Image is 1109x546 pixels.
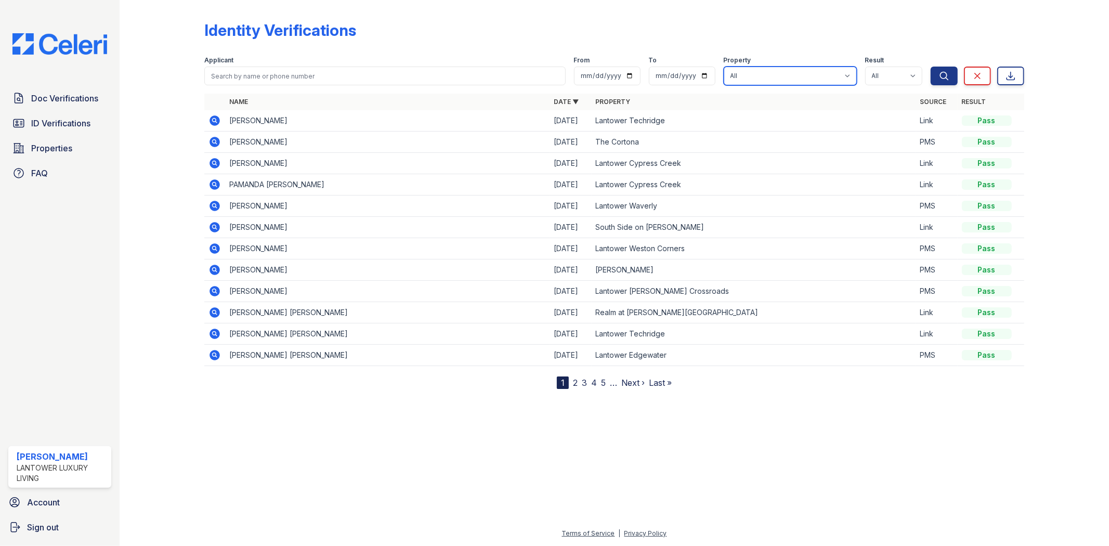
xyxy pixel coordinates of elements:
td: Lantower Techridge [592,323,916,345]
a: Result [962,98,986,106]
td: [PERSON_NAME] [225,153,550,174]
a: Privacy Policy [624,529,667,537]
td: PMS [916,196,958,217]
td: PMS [916,345,958,366]
td: [DATE] [550,281,592,302]
td: [PERSON_NAME] [PERSON_NAME] [225,345,550,366]
div: Lantower Luxury Living [17,463,107,484]
td: Lantower Techridge [592,110,916,132]
a: FAQ [8,163,111,184]
a: Date ▼ [554,98,579,106]
a: Terms of Service [562,529,615,537]
td: PMS [916,281,958,302]
div: Pass [962,265,1012,275]
td: [PERSON_NAME] [225,238,550,259]
a: ID Verifications [8,113,111,134]
span: Doc Verifications [31,92,98,105]
input: Search by name or phone number [204,67,565,85]
td: [DATE] [550,345,592,366]
td: Lantower Weston Corners [592,238,916,259]
label: Property [724,56,751,64]
a: Account [4,492,115,513]
td: [PERSON_NAME] [PERSON_NAME] [225,323,550,345]
td: Link [916,302,958,323]
span: FAQ [31,167,48,179]
div: Pass [962,158,1012,168]
span: Properties [31,142,72,154]
div: Pass [962,137,1012,147]
td: [DATE] [550,110,592,132]
td: The Cortona [592,132,916,153]
td: Link [916,153,958,174]
div: 1 [557,376,569,389]
label: Applicant [204,56,233,64]
img: CE_Logo_Blue-a8612792a0a2168367f1c8372b55b34899dd931a85d93a1a3d3e32e68fde9ad4.png [4,33,115,55]
td: [DATE] [550,174,592,196]
td: [PERSON_NAME] [225,281,550,302]
a: 4 [591,378,597,388]
td: [DATE] [550,153,592,174]
span: ID Verifications [31,117,90,129]
div: [PERSON_NAME] [17,450,107,463]
td: Realm at [PERSON_NAME][GEOGRAPHIC_DATA] [592,302,916,323]
div: Pass [962,307,1012,318]
td: [DATE] [550,132,592,153]
td: [PERSON_NAME] [592,259,916,281]
div: Pass [962,179,1012,190]
div: Pass [962,115,1012,126]
div: Pass [962,350,1012,360]
td: [DATE] [550,302,592,323]
a: Sign out [4,517,115,538]
a: Next › [621,378,645,388]
td: PMS [916,259,958,281]
div: Pass [962,201,1012,211]
a: 2 [573,378,578,388]
a: Last » [649,378,672,388]
a: Properties [8,138,111,159]
td: [DATE] [550,259,592,281]
td: South Side on [PERSON_NAME] [592,217,916,238]
td: PMS [916,132,958,153]
td: [DATE] [550,217,592,238]
td: Lantower Cypress Creek [592,174,916,196]
label: Result [865,56,884,64]
td: [PERSON_NAME] [PERSON_NAME] [225,302,550,323]
td: Link [916,110,958,132]
td: Lantower Waverly [592,196,916,217]
td: Link [916,323,958,345]
td: [PERSON_NAME] [225,110,550,132]
div: Identity Verifications [204,21,356,40]
td: Lantower Cypress Creek [592,153,916,174]
td: [PERSON_NAME] [225,259,550,281]
td: Lantower Edgewater [592,345,916,366]
td: [DATE] [550,323,592,345]
a: Property [596,98,631,106]
a: 3 [582,378,587,388]
div: Pass [962,329,1012,339]
label: From [574,56,590,64]
td: PMS [916,238,958,259]
td: [DATE] [550,196,592,217]
a: Name [229,98,248,106]
a: Doc Verifications [8,88,111,109]
td: PAMANDA [PERSON_NAME] [225,174,550,196]
td: Link [916,174,958,196]
a: Source [920,98,947,106]
label: To [649,56,657,64]
td: Link [916,217,958,238]
span: … [610,376,617,389]
td: [PERSON_NAME] [225,217,550,238]
td: [PERSON_NAME] [225,132,550,153]
span: Account [27,496,60,509]
td: [DATE] [550,238,592,259]
div: Pass [962,222,1012,232]
td: Lantower [PERSON_NAME] Crossroads [592,281,916,302]
a: 5 [601,378,606,388]
td: [PERSON_NAME] [225,196,550,217]
div: | [619,529,621,537]
div: Pass [962,286,1012,296]
span: Sign out [27,521,59,534]
div: Pass [962,243,1012,254]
